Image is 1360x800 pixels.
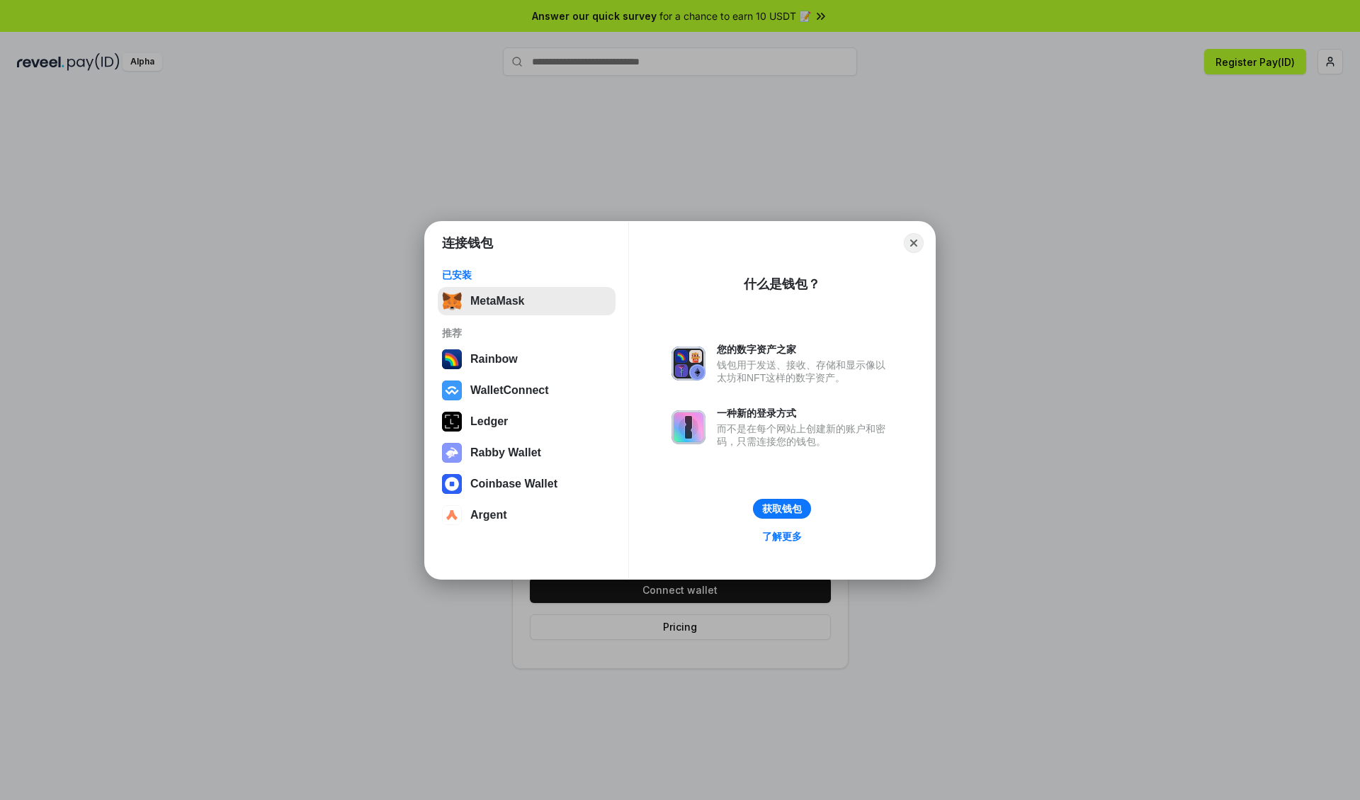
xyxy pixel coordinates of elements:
[717,422,892,448] div: 而不是在每个网站上创建新的账户和密码，只需连接您的钱包。
[442,291,462,311] img: svg+xml,%3Csvg%20fill%3D%22none%22%20height%3D%2233%22%20viewBox%3D%220%200%2035%2033%22%20width%...
[438,345,616,373] button: Rainbow
[442,505,462,525] img: svg+xml,%3Csvg%20width%3D%2228%22%20height%3D%2228%22%20viewBox%3D%220%200%2028%2028%22%20fill%3D...
[717,343,892,356] div: 您的数字资产之家
[470,446,541,459] div: Rabby Wallet
[442,381,462,400] img: svg+xml,%3Csvg%20width%3D%2228%22%20height%3D%2228%22%20viewBox%3D%220%200%2028%2028%22%20fill%3D...
[442,269,611,281] div: 已安装
[762,530,802,543] div: 了解更多
[470,415,508,428] div: Ledger
[442,349,462,369] img: svg+xml,%3Csvg%20width%3D%22120%22%20height%3D%22120%22%20viewBox%3D%220%200%20120%20120%22%20fil...
[438,439,616,467] button: Rabby Wallet
[470,509,507,522] div: Argent
[671,347,705,381] img: svg+xml,%3Csvg%20xmlns%3D%22http%3A%2F%2Fwww.w3.org%2F2000%2Fsvg%22%20fill%3D%22none%22%20viewBox...
[717,407,892,419] div: 一种新的登录方式
[762,502,802,515] div: 获取钱包
[442,412,462,432] img: svg+xml,%3Csvg%20xmlns%3D%22http%3A%2F%2Fwww.w3.org%2F2000%2Fsvg%22%20width%3D%2228%22%20height%3...
[438,287,616,315] button: MetaMask
[438,470,616,498] button: Coinbase Wallet
[438,407,616,436] button: Ledger
[904,233,924,253] button: Close
[438,501,616,529] button: Argent
[442,443,462,463] img: svg+xml,%3Csvg%20xmlns%3D%22http%3A%2F%2Fwww.w3.org%2F2000%2Fsvg%22%20fill%3D%22none%22%20viewBox...
[442,235,493,252] h1: 连接钱包
[442,327,611,339] div: 推荐
[753,499,811,519] button: 获取钱包
[438,376,616,405] button: WalletConnect
[744,276,820,293] div: 什么是钱包？
[442,474,462,494] img: svg+xml,%3Csvg%20width%3D%2228%22%20height%3D%2228%22%20viewBox%3D%220%200%2028%2028%22%20fill%3D...
[470,353,518,366] div: Rainbow
[671,410,705,444] img: svg+xml,%3Csvg%20xmlns%3D%22http%3A%2F%2Fwww.w3.org%2F2000%2Fsvg%22%20fill%3D%22none%22%20viewBox...
[754,527,810,546] a: 了解更多
[470,478,557,490] div: Coinbase Wallet
[470,295,524,308] div: MetaMask
[717,359,892,384] div: 钱包用于发送、接收、存储和显示像以太坊和NFT这样的数字资产。
[470,384,549,397] div: WalletConnect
